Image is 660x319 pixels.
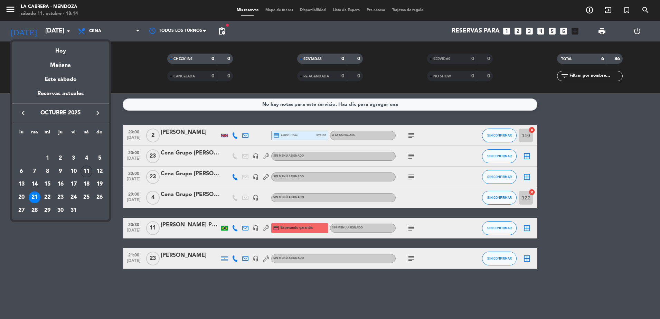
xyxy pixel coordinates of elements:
[67,128,80,139] th: viernes
[54,128,67,139] th: jueves
[28,165,41,178] td: 7 de octubre de 2025
[12,56,109,70] div: Mañana
[93,165,106,178] td: 12 de octubre de 2025
[17,109,29,118] button: keyboard_arrow_left
[55,152,66,164] div: 2
[92,109,104,118] button: keyboard_arrow_right
[67,204,80,217] td: 31 de octubre de 2025
[41,152,53,164] div: 1
[15,128,28,139] th: lunes
[16,205,27,216] div: 27
[68,166,79,177] div: 10
[54,165,67,178] td: 9 de octubre de 2025
[55,191,66,203] div: 23
[41,178,53,190] div: 15
[80,165,93,178] td: 11 de octubre de 2025
[55,166,66,177] div: 9
[81,166,92,177] div: 11
[41,166,53,177] div: 8
[80,191,93,204] td: 25 de octubre de 2025
[68,152,79,164] div: 3
[81,152,92,164] div: 4
[94,166,105,177] div: 12
[94,191,105,203] div: 26
[15,178,28,191] td: 13 de octubre de 2025
[67,152,80,165] td: 3 de octubre de 2025
[16,166,27,177] div: 6
[28,191,41,204] td: 21 de octubre de 2025
[94,152,105,164] div: 5
[67,165,80,178] td: 10 de octubre de 2025
[93,128,106,139] th: domingo
[67,178,80,191] td: 17 de octubre de 2025
[41,204,54,217] td: 29 de octubre de 2025
[41,205,53,216] div: 29
[15,204,28,217] td: 27 de octubre de 2025
[54,191,67,204] td: 23 de octubre de 2025
[41,191,53,203] div: 22
[29,205,40,216] div: 28
[41,178,54,191] td: 15 de octubre de 2025
[93,191,106,204] td: 26 de octubre de 2025
[80,152,93,165] td: 4 de octubre de 2025
[12,70,109,89] div: Este sábado
[94,109,102,117] i: keyboard_arrow_right
[41,191,54,204] td: 22 de octubre de 2025
[16,178,27,190] div: 13
[54,152,67,165] td: 2 de octubre de 2025
[55,205,66,216] div: 30
[67,191,80,204] td: 24 de octubre de 2025
[29,191,40,203] div: 21
[80,178,93,191] td: 18 de octubre de 2025
[80,128,93,139] th: sábado
[81,178,92,190] div: 18
[54,204,67,217] td: 30 de octubre de 2025
[55,178,66,190] div: 16
[28,204,41,217] td: 28 de octubre de 2025
[94,178,105,190] div: 19
[93,152,106,165] td: 5 de octubre de 2025
[41,152,54,165] td: 1 de octubre de 2025
[29,178,40,190] div: 14
[41,128,54,139] th: miércoles
[15,191,28,204] td: 20 de octubre de 2025
[29,109,92,118] span: octubre 2025
[28,128,41,139] th: martes
[12,89,109,103] div: Reservas actuales
[29,166,40,177] div: 7
[41,165,54,178] td: 8 de octubre de 2025
[15,139,106,152] td: OCT.
[68,191,79,203] div: 24
[16,191,27,203] div: 20
[54,178,67,191] td: 16 de octubre de 2025
[93,178,106,191] td: 19 de octubre de 2025
[19,109,27,117] i: keyboard_arrow_left
[68,178,79,190] div: 17
[68,205,79,216] div: 31
[12,41,109,56] div: Hoy
[15,165,28,178] td: 6 de octubre de 2025
[28,178,41,191] td: 14 de octubre de 2025
[81,191,92,203] div: 25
